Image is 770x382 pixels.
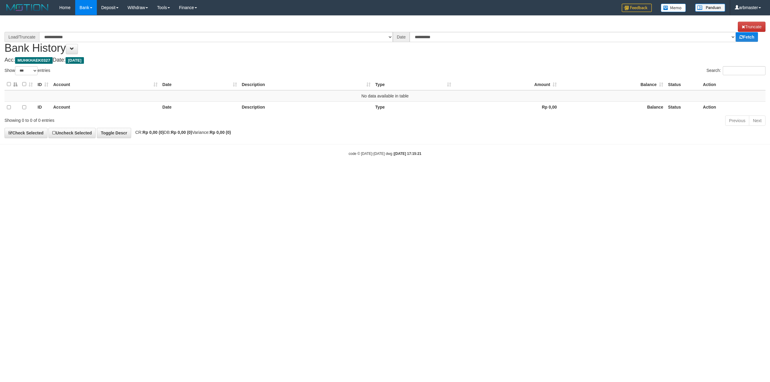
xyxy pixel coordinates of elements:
[5,66,50,75] label: Show entries
[701,101,765,113] th: Action
[661,4,686,12] img: Button%20Memo.svg
[454,79,559,90] th: Amount: activate to sort column ascending
[210,130,231,135] strong: Rp 0,00 (0)
[666,79,701,90] th: Status
[66,57,84,64] span: [DATE]
[239,79,373,90] th: Description: activate to sort column ascending
[701,79,765,90] th: Action
[738,22,765,32] a: Truncate
[666,101,701,113] th: Status
[160,101,239,113] th: Date
[160,79,239,90] th: Date: activate to sort column ascending
[5,115,316,123] div: Showing 0 to 0 of 0 entries
[5,3,50,12] img: MOTION_logo.png
[454,101,559,113] th: Rp 0,00
[15,66,38,75] select: Showentries
[5,32,39,42] div: Load/Truncate
[559,101,666,113] th: Balance
[725,116,749,126] a: Previous
[373,79,454,90] th: Type: activate to sort column ascending
[393,32,410,42] div: Date
[132,130,231,135] span: CR: DB: Variance:
[373,101,454,113] th: Type
[20,79,35,90] th: : activate to sort column ascending
[736,32,758,42] a: Fetch
[5,79,20,90] th: : activate to sort column descending
[349,152,421,156] small: code © [DATE]-[DATE] dwg |
[695,4,725,12] img: panduan.png
[51,79,160,90] th: Account: activate to sort column ascending
[35,101,51,113] th: ID
[5,128,48,138] a: Check Selected
[5,57,765,63] h4: Acc: Date:
[48,128,96,138] a: Uncheck Selected
[51,101,160,113] th: Account
[143,130,164,135] strong: Rp 0,00 (0)
[723,66,765,75] input: Search:
[559,79,666,90] th: Balance: activate to sort column ascending
[394,152,421,156] strong: [DATE] 17:15:21
[239,101,373,113] th: Description
[749,116,765,126] a: Next
[15,57,53,64] span: MUHKHAEK0327
[707,66,765,75] label: Search:
[97,128,131,138] a: Toggle Descr
[5,90,765,102] td: No data available in table
[5,22,765,54] h1: Bank History
[35,79,51,90] th: ID: activate to sort column ascending
[622,4,652,12] img: Feedback.jpg
[171,130,192,135] strong: Rp 0,00 (0)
